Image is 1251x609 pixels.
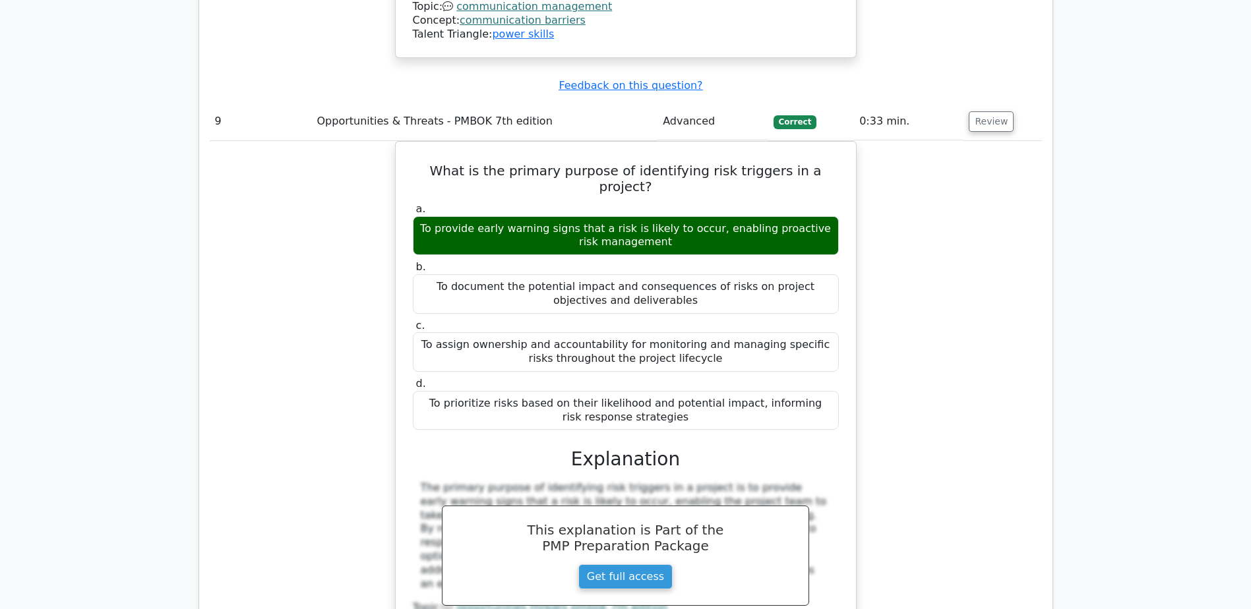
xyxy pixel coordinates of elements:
[416,319,425,332] span: c.
[969,111,1014,132] button: Review
[416,260,426,273] span: b.
[413,391,839,430] div: To prioritize risks based on their likelihood and potential impact, informing risk response strat...
[657,103,768,140] td: Advanced
[416,202,426,215] span: a.
[774,115,816,129] span: Correct
[413,216,839,256] div: To provide early warning signs that a risk is likely to occur, enabling proactive risk management
[421,481,831,591] div: The primary purpose of identifying risk triggers in a project is to provide early warning signs t...
[460,14,586,26] a: communication barriers
[416,377,426,390] span: d.
[413,14,839,28] div: Concept:
[492,28,554,40] a: power skills
[413,274,839,314] div: To document the potential impact and consequences of risks on project objectives and deliverables
[578,564,673,589] a: Get full access
[421,448,831,471] h3: Explanation
[559,79,702,92] a: Feedback on this question?
[312,103,658,140] td: Opportunities & Threats - PMBOK 7th edition
[413,332,839,372] div: To assign ownership and accountability for monitoring and managing specific risks throughout the ...
[210,103,312,140] td: 9
[854,103,963,140] td: 0:33 min.
[412,163,840,194] h5: What is the primary purpose of identifying risk triggers in a project?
